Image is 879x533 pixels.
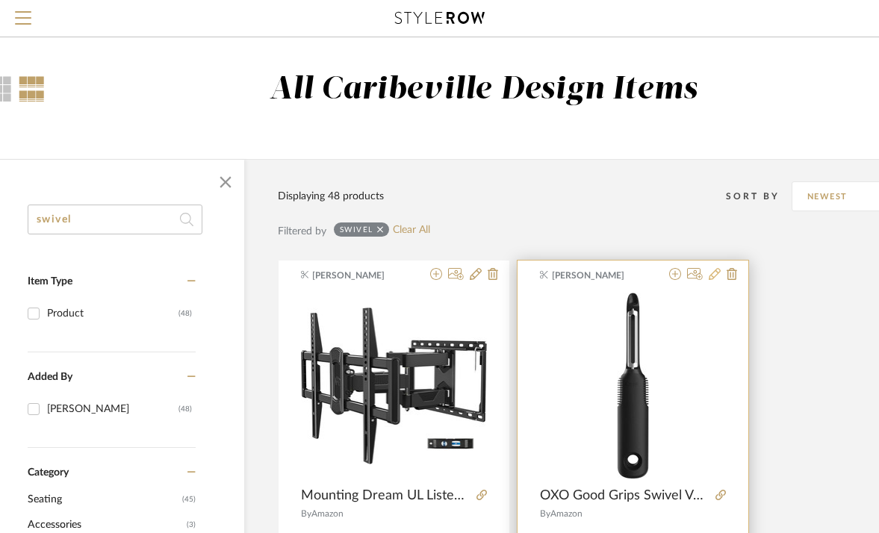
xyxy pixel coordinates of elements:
span: By [301,509,311,518]
button: Close [211,167,240,197]
div: [PERSON_NAME] [47,397,178,421]
input: Search within 48 results [28,205,202,234]
div: Sort By [726,189,792,204]
span: [PERSON_NAME] [552,269,646,282]
span: By [540,509,550,518]
img: Mounting Dream UL Listed TV Wall Mount for Most 42-84 Inch TV, Full Motion TV Mount with Swivel a... [301,308,487,464]
span: OXO Good Grips Swivel Vegetable [PERSON_NAME] [540,487,709,504]
div: (48) [178,302,192,325]
div: All Caribeville Design Items [270,71,698,109]
span: Amazon [550,509,583,518]
div: 0 [301,293,487,479]
span: [PERSON_NAME] [312,269,406,282]
div: Product [47,302,178,325]
div: 0 [540,293,726,479]
div: Filtered by [278,223,326,240]
div: swivel [340,225,373,234]
span: Added By [28,372,72,382]
a: Clear All [393,224,430,237]
span: (45) [182,487,196,511]
span: Seating [28,487,178,512]
div: (48) [178,397,192,421]
div: Displaying 48 products [278,188,384,205]
span: Amazon [311,509,344,518]
span: Item Type [28,276,72,287]
span: Category [28,467,69,479]
span: Mounting Dream UL Listed TV Wall Mount for Most 42-84 Inch TV, Full Motion TV Mount with Swivel a... [301,487,470,504]
img: OXO Good Grips Swivel Vegetable Peeler [617,293,649,479]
